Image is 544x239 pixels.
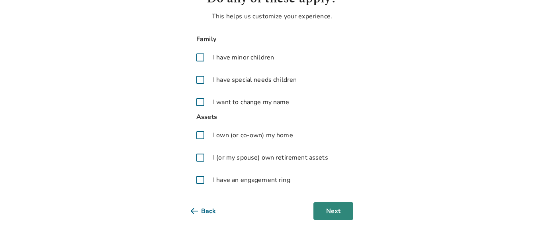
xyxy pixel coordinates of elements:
[191,34,353,45] span: Family
[213,53,274,62] span: I have minor children
[191,12,353,21] p: This helps us customize your experience.
[191,112,353,122] span: Assets
[213,130,293,140] span: I own (or co-own) my home
[504,201,544,239] iframe: Chat Widget
[213,153,328,162] span: I (or my spouse) own retirement assets
[313,202,353,220] button: Next
[213,75,297,85] span: I have special needs children
[191,202,229,220] button: Back
[213,97,290,107] span: I want to change my name
[213,175,290,185] span: I have an engagement ring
